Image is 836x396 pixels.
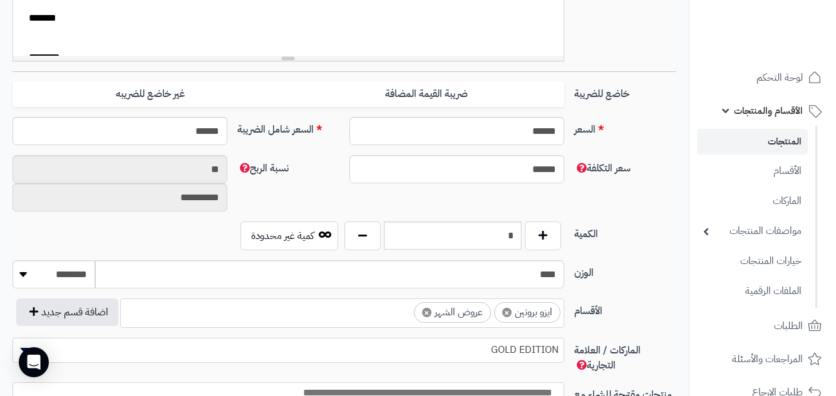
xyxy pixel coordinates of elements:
label: السعر شامل الضريبة [232,117,344,137]
label: غير خاضع للضريبه [13,81,288,107]
a: الأقسام [697,158,808,185]
label: الوزن [569,260,681,280]
span: الطلبات [774,317,803,335]
div: Open Intercom Messenger [19,347,49,377]
label: الكمية [569,221,681,241]
a: الماركات [697,188,808,215]
span: المراجعات والأسئلة [732,350,803,368]
span: GOLD EDITION [13,338,564,363]
span: GOLD EDITION [13,340,564,359]
span: نسبة الربح [237,161,289,176]
a: لوحة التحكم [697,63,828,93]
label: ضريبة القيمة المضافة [288,81,564,107]
label: السعر [569,117,681,137]
label: خاضع للضريبة [569,81,681,101]
span: الأقسام والمنتجات [734,102,803,119]
label: الأقسام [569,298,681,318]
a: خيارات المنتجات [697,248,808,275]
span: الماركات / العلامة التجارية [574,343,641,373]
a: الطلبات [697,311,828,341]
a: المنتجات [697,129,808,155]
button: اضافة قسم جديد [16,298,118,326]
span: × [422,308,431,317]
li: عروض الشهر [414,302,491,323]
a: مواصفات المنتجات [697,218,808,245]
a: الملفات الرقمية [697,278,808,305]
span: × [502,308,512,317]
a: المراجعات والأسئلة [697,344,828,374]
span: سعر التكلفة [574,161,631,176]
span: لوحة التحكم [756,69,803,86]
li: ايزو بروتين [494,302,560,323]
